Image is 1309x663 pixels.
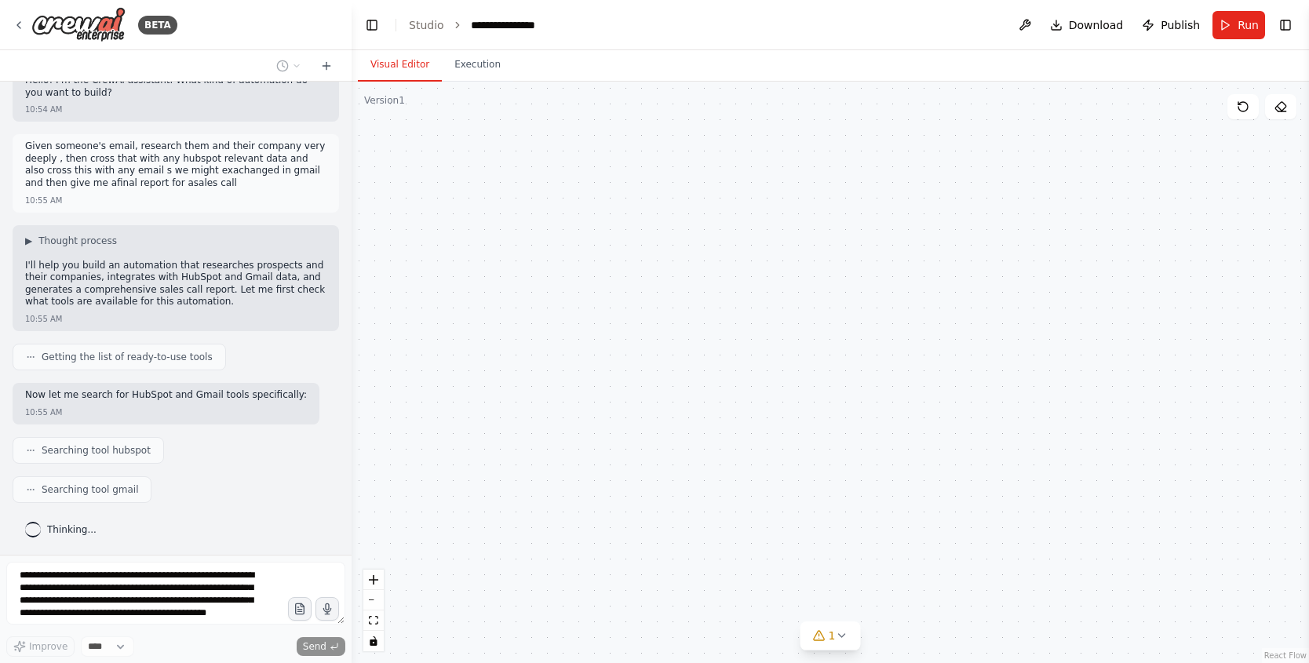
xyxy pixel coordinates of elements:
[1212,11,1265,39] button: Run
[1274,14,1296,36] button: Show right sidebar
[409,17,552,33] nav: breadcrumb
[42,351,213,363] span: Getting the list of ready-to-use tools
[25,260,326,308] p: I'll help you build an automation that researches prospects and their companies, integrates with ...
[1069,17,1124,33] span: Download
[409,19,444,31] a: Studio
[314,56,339,75] button: Start a new chat
[31,7,126,42] img: Logo
[42,444,151,457] span: Searching tool hubspot
[138,16,177,35] div: BETA
[25,389,307,402] p: Now let me search for HubSpot and Gmail tools specifically:
[29,640,67,653] span: Improve
[303,640,326,653] span: Send
[25,313,62,325] div: 10:55 AM
[361,14,383,36] button: Hide left sidebar
[25,235,117,247] button: ▶Thought process
[25,195,62,206] div: 10:55 AM
[288,597,312,621] button: Upload files
[25,104,62,115] div: 10:54 AM
[315,597,339,621] button: Click to speak your automation idea
[829,628,836,643] span: 1
[1161,17,1200,33] span: Publish
[1044,11,1130,39] button: Download
[47,523,97,536] span: Thinking...
[1136,11,1206,39] button: Publish
[25,140,326,189] p: Given someone's email, research them and their company very deeply , then cross that with any hub...
[6,636,75,657] button: Improve
[442,49,513,82] button: Execution
[800,621,861,650] button: 1
[364,94,405,107] div: Version 1
[25,75,326,99] p: Hello! I'm the CrewAI assistant. What kind of automation do you want to build?
[25,235,32,247] span: ▶
[363,610,384,631] button: fit view
[363,590,384,610] button: zoom out
[270,56,308,75] button: Switch to previous chat
[363,631,384,651] button: toggle interactivity
[358,49,442,82] button: Visual Editor
[25,406,62,418] div: 10:55 AM
[363,570,384,590] button: zoom in
[1238,17,1259,33] span: Run
[1264,651,1307,660] a: React Flow attribution
[363,570,384,651] div: React Flow controls
[297,637,345,656] button: Send
[38,235,117,247] span: Thought process
[42,483,138,496] span: Searching tool gmail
